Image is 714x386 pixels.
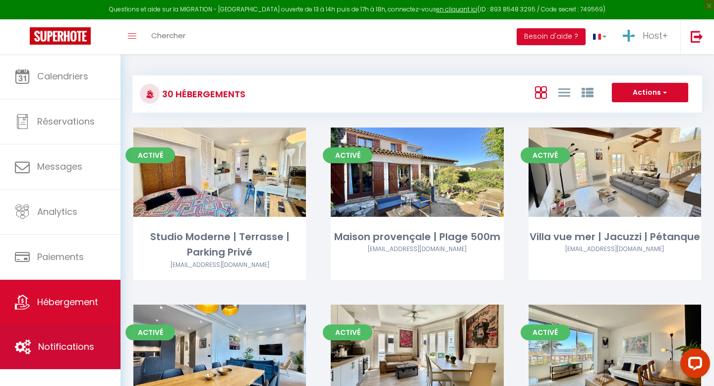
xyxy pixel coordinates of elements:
[37,160,82,173] span: Messages
[517,28,586,45] button: Besoin d'aide ?
[37,115,95,128] span: Réservations
[585,162,645,182] a: Editer
[331,229,503,245] div: Maison provençale | Plage 500m
[612,83,688,103] button: Actions
[190,162,249,182] a: Editer
[521,324,570,340] span: Activé
[331,245,503,254] div: Airbnb
[585,339,645,359] a: Editer
[125,324,175,340] span: Activé
[151,30,185,41] span: Chercher
[643,29,668,42] span: Host+
[535,84,547,100] a: Vue en Box
[37,70,88,82] span: Calendriers
[133,229,306,260] div: Studio Moderne | Terrasse | Parking Privé
[621,28,636,43] img: ...
[672,344,714,386] iframe: LiveChat chat widget
[691,30,703,43] img: logout
[387,339,447,359] a: Editer
[323,147,372,163] span: Activé
[529,229,701,245] div: Villa vue mer | Jacuzzi | Pétanque
[133,260,306,270] div: Airbnb
[125,147,175,163] span: Activé
[37,251,84,263] span: Paiements
[190,339,249,359] a: Editer
[436,5,477,13] a: en cliquant ici
[37,296,98,308] span: Hébergement
[614,19,680,54] a: ... Host+
[160,83,245,105] h3: 30 Hébergements
[558,84,570,100] a: Vue en Liste
[37,205,77,218] span: Analytics
[38,340,94,353] span: Notifications
[521,147,570,163] span: Activé
[144,19,193,54] a: Chercher
[387,162,447,182] a: Editer
[582,84,594,100] a: Vue par Groupe
[529,245,701,254] div: Airbnb
[323,324,372,340] span: Activé
[30,27,91,45] img: Super Booking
